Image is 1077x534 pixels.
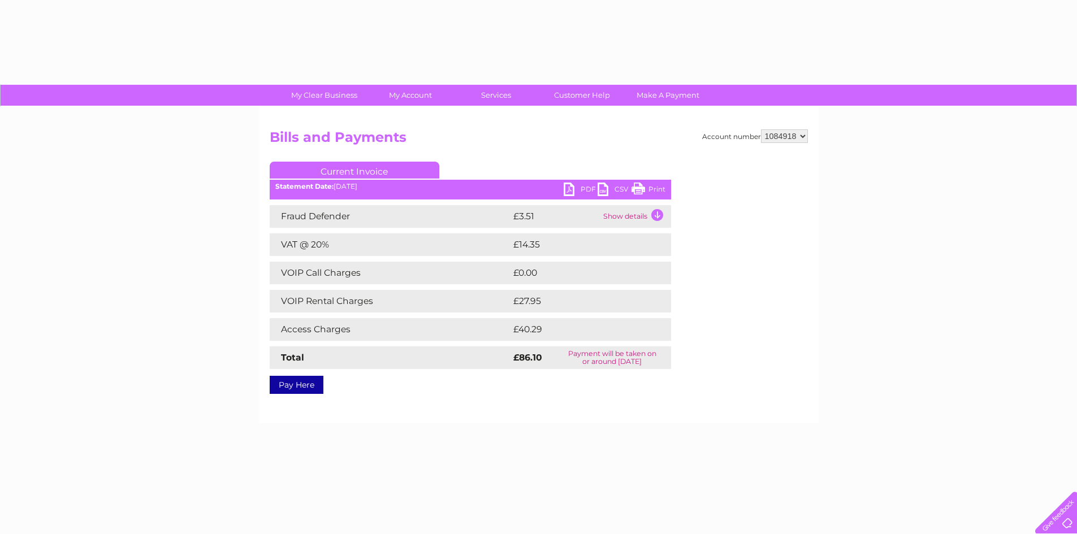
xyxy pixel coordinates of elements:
td: £27.95 [511,290,648,312]
td: Show details [600,205,671,228]
td: Access Charges [270,318,511,341]
a: Make A Payment [621,85,715,106]
a: Services [449,85,543,106]
td: VAT @ 20% [270,233,511,256]
strong: £86.10 [513,352,542,363]
td: Fraud Defender [270,205,511,228]
a: Customer Help [535,85,629,106]
a: PDF [564,183,598,199]
td: £0.00 [511,262,645,284]
a: Current Invoice [270,162,439,179]
strong: Total [281,352,304,363]
td: VOIP Rental Charges [270,290,511,312]
td: £40.29 [511,318,648,341]
td: VOIP Call Charges [270,262,511,284]
td: £14.35 [511,233,647,256]
a: Pay Here [270,376,323,394]
a: My Account [364,85,457,106]
div: [DATE] [270,183,671,190]
div: Account number [702,129,808,143]
a: CSV [598,183,632,199]
a: My Clear Business [278,85,371,106]
td: Payment will be taken on or around [DATE] [553,346,671,369]
td: £3.51 [511,205,600,228]
h2: Bills and Payments [270,129,808,151]
a: Print [632,183,665,199]
b: Statement Date: [275,182,334,190]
